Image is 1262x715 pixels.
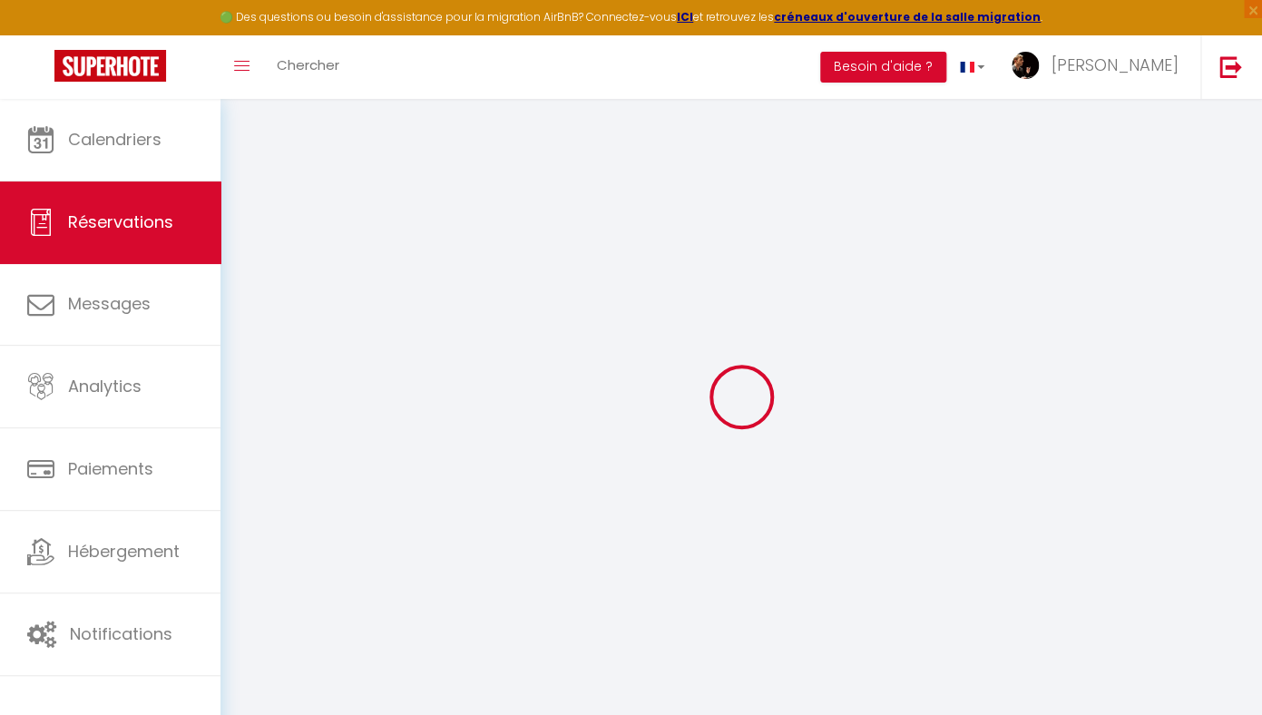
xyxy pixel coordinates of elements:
span: Hébergement [68,540,180,563]
a: ICI [677,9,693,24]
span: Chercher [277,55,339,74]
a: ... [PERSON_NAME] [998,35,1200,99]
span: Calendriers [68,128,161,151]
span: [PERSON_NAME] [1051,54,1178,76]
span: Messages [68,292,151,315]
span: Réservations [68,211,173,233]
span: Analytics [68,375,142,397]
button: Besoin d'aide ? [820,52,946,83]
span: Notifications [70,622,172,645]
img: ... [1012,52,1039,79]
img: Super Booking [54,50,166,82]
span: Paiements [68,457,153,480]
img: logout [1219,55,1242,78]
button: Ouvrir le widget de chat LiveChat [15,7,69,62]
a: créneaux d'ouverture de la salle migration [774,9,1041,24]
a: Chercher [263,35,353,99]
